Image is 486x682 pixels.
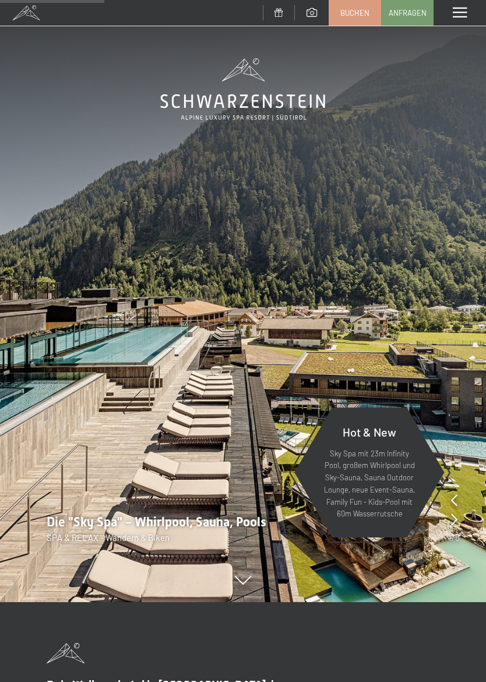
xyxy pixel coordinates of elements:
[448,531,452,544] span: 1
[389,8,427,18] span: Anfragen
[47,532,170,543] span: SPA & RELAX - Wandern & Biken
[452,531,455,544] span: /
[294,407,445,538] a: Hot & New Sky Spa mit 23m Infinity Pool, großem Whirlpool und Sky-Sauna, Sauna Outdoor Lounge, ne...
[343,425,396,439] span: Hot & New
[323,448,416,521] p: Sky Spa mit 23m Infinity Pool, großem Whirlpool und Sky-Sauna, Sauna Outdoor Lounge, neue Event-S...
[47,515,266,529] span: Die "Sky Spa" - Whirlpool, Sauna, Pools
[382,1,433,25] a: Anfragen
[455,531,460,544] span: 8
[340,8,369,18] span: Buchen
[329,1,381,25] a: Buchen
